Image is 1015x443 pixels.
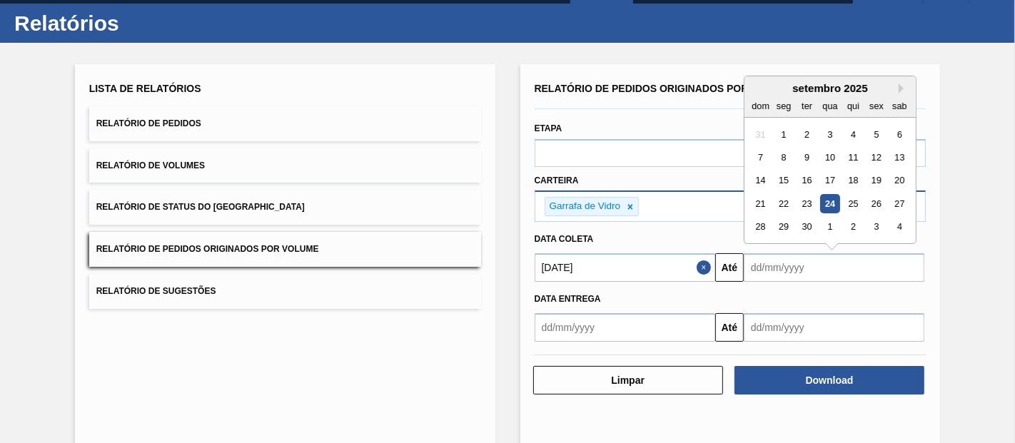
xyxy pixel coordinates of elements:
span: Relatório de Pedidos Originados por Volume [96,244,319,254]
input: dd/mm/yyyy [744,313,924,342]
input: dd/mm/yyyy [535,313,715,342]
div: Choose segunda-feira, 15 de setembro de 2025 [774,171,793,190]
div: Choose sexta-feira, 5 de setembro de 2025 [867,125,886,144]
button: Relatório de Sugestões [89,274,481,309]
div: Choose quarta-feira, 17 de setembro de 2025 [820,171,839,190]
div: Choose terça-feira, 30 de setembro de 2025 [797,218,817,237]
div: Choose quinta-feira, 11 de setembro de 2025 [844,148,863,167]
div: Choose quarta-feira, 24 de setembro de 2025 [820,194,839,213]
div: Choose quinta-feira, 2 de outubro de 2025 [844,218,863,237]
label: Etapa [535,123,562,133]
div: Choose terça-feira, 2 de setembro de 2025 [797,125,817,144]
div: Choose quinta-feira, 25 de setembro de 2025 [844,194,863,213]
div: Choose quarta-feira, 3 de setembro de 2025 [820,125,839,144]
span: Relatório de Pedidos Originados por Volume [535,83,794,94]
div: Choose sexta-feira, 19 de setembro de 2025 [867,171,886,190]
input: dd/mm/yyyy [535,253,715,282]
div: ter [797,96,817,116]
div: Choose domingo, 7 de setembro de 2025 [751,148,770,167]
div: Choose segunda-feira, 8 de setembro de 2025 [774,148,793,167]
h1: Relatórios [14,15,268,31]
div: Choose segunda-feira, 22 de setembro de 2025 [774,194,793,213]
div: Choose segunda-feira, 1 de setembro de 2025 [774,125,793,144]
button: Limpar [533,366,723,394]
button: Relatório de Volumes [89,148,481,183]
button: Até [715,313,744,342]
button: Close [697,253,715,282]
div: sex [867,96,886,116]
button: Next Month [899,83,909,93]
div: Not available domingo, 31 de agosto de 2025 [751,125,770,144]
div: Choose quinta-feira, 18 de setembro de 2025 [844,171,863,190]
span: Relatório de Pedidos [96,118,201,128]
div: Choose sábado, 13 de setembro de 2025 [890,148,909,167]
div: Choose quarta-feira, 1 de outubro de 2025 [820,218,839,237]
div: sab [890,96,909,116]
span: Data entrega [535,294,601,304]
div: Choose quarta-feira, 10 de setembro de 2025 [820,148,839,167]
button: Relatório de Pedidos [89,106,481,141]
button: Relatório de Pedidos Originados por Volume [89,232,481,267]
div: Choose sábado, 27 de setembro de 2025 [890,194,909,213]
div: seg [774,96,793,116]
div: Choose sábado, 4 de outubro de 2025 [890,218,909,237]
span: Relatório de Volumes [96,161,205,170]
div: Choose terça-feira, 16 de setembro de 2025 [797,171,817,190]
div: qua [820,96,839,116]
span: Lista de Relatórios [89,83,201,94]
div: Choose terça-feira, 23 de setembro de 2025 [797,194,817,213]
div: dom [751,96,770,116]
span: Relatório de Status do [GEOGRAPHIC_DATA] [96,202,305,212]
div: Choose quinta-feira, 4 de setembro de 2025 [844,125,863,144]
div: setembro 2025 [744,82,916,94]
div: Choose sexta-feira, 12 de setembro de 2025 [867,148,886,167]
button: Até [715,253,744,282]
div: Choose segunda-feira, 29 de setembro de 2025 [774,218,793,237]
div: month 2025-09 [749,123,911,238]
label: Carteira [535,175,579,185]
div: Choose domingo, 28 de setembro de 2025 [751,218,770,237]
input: dd/mm/yyyy [744,253,924,282]
div: Choose domingo, 21 de setembro de 2025 [751,194,770,213]
button: Relatório de Status do [GEOGRAPHIC_DATA] [89,190,481,225]
div: Choose sexta-feira, 3 de outubro de 2025 [867,218,886,237]
div: Choose terça-feira, 9 de setembro de 2025 [797,148,817,167]
div: Choose sábado, 6 de setembro de 2025 [890,125,909,144]
button: Download [734,366,924,394]
div: qui [844,96,863,116]
div: Choose sexta-feira, 26 de setembro de 2025 [867,194,886,213]
span: Relatório de Sugestões [96,286,216,296]
div: Garrafa de Vidro [545,198,623,215]
div: Choose sábado, 20 de setembro de 2025 [890,171,909,190]
div: Choose domingo, 14 de setembro de 2025 [751,171,770,190]
span: Data coleta [535,234,594,244]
